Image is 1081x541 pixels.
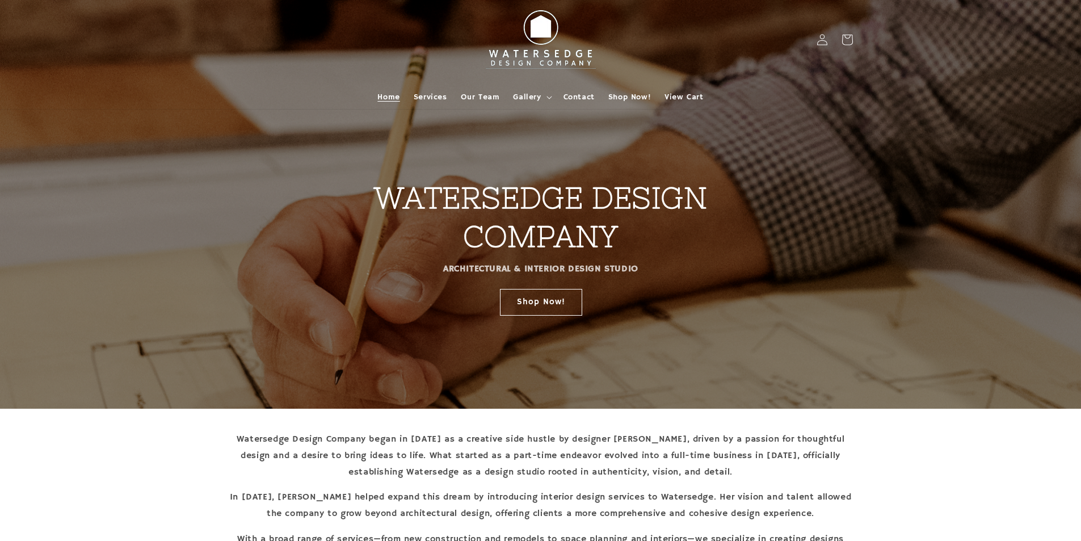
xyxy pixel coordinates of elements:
a: Our Team [454,85,507,109]
img: Watersedge Design Co [478,5,603,75]
span: Services [414,92,447,102]
span: Shop Now! [608,92,651,102]
a: Home [371,85,406,109]
a: Shop Now! [499,288,582,315]
span: Contact [563,92,595,102]
a: View Cart [658,85,710,109]
span: Gallery [513,92,541,102]
p: In [DATE], [PERSON_NAME] helped expand this dream by introducing interior design services to Wate... [229,489,853,522]
span: Home [377,92,399,102]
span: Our Team [461,92,500,102]
span: View Cart [664,92,703,102]
a: Contact [557,85,602,109]
strong: ARCHITECTURAL & INTERIOR DESIGN STUDIO [443,263,638,275]
summary: Gallery [506,85,556,109]
p: Watersedge Design Company began in [DATE] as a creative side hustle by designer [PERSON_NAME], dr... [229,431,853,480]
a: Services [407,85,454,109]
a: Shop Now! [602,85,658,109]
strong: WATERSEDGE DESIGN COMPANY [374,181,707,253]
